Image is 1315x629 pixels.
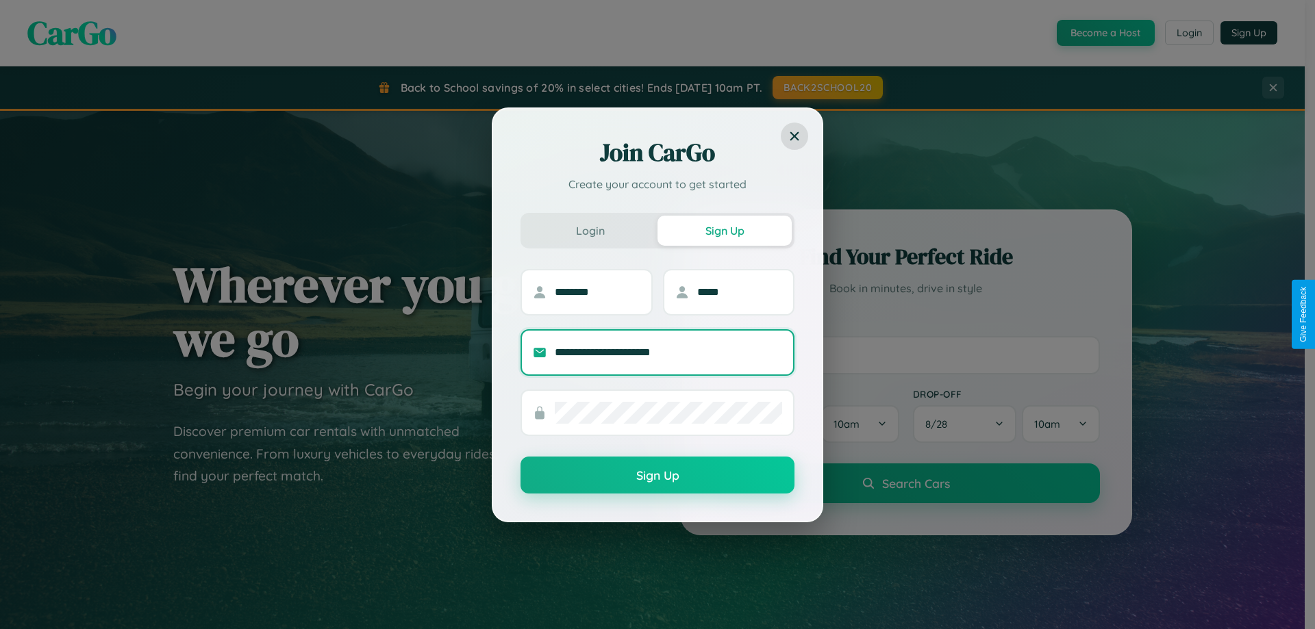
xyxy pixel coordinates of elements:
p: Create your account to get started [521,176,794,192]
button: Sign Up [657,216,792,246]
h2: Join CarGo [521,136,794,169]
div: Give Feedback [1299,287,1308,342]
button: Sign Up [521,457,794,493]
button: Login [523,216,657,246]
